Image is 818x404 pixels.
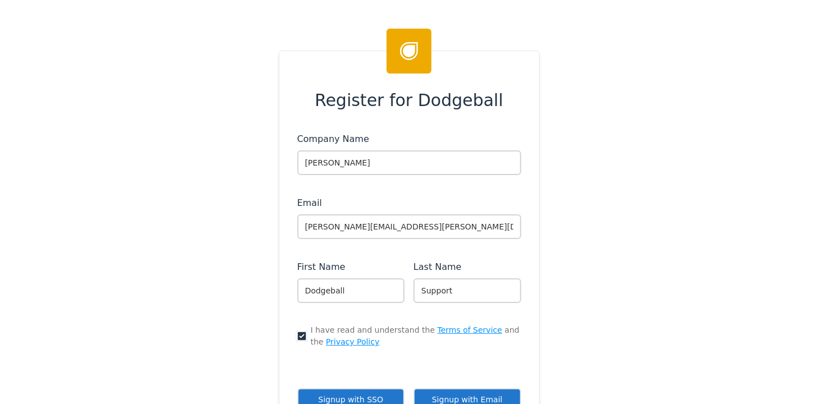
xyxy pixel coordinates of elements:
[297,261,346,272] span: First Name
[297,134,369,144] span: Company Name
[413,261,462,272] span: Last Name
[438,325,502,334] a: Terms of Service
[311,324,521,348] span: I have read and understand the and the
[297,150,521,175] input: Enter your company name
[297,278,405,303] input: Enter your first name
[297,198,322,208] span: Email
[315,88,503,113] span: Register for Dodgeball
[297,214,521,239] input: Enter your work email address
[326,337,379,346] a: Privacy Policy
[413,278,521,303] input: Enter your last name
